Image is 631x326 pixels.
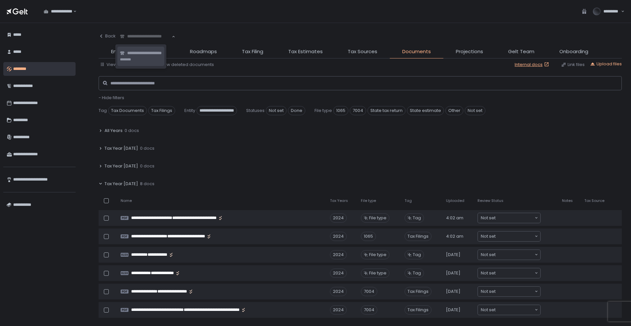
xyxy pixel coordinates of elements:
[288,106,305,115] span: Done
[369,270,386,276] span: File type
[361,287,377,296] div: 7004
[456,48,483,55] span: Projections
[446,252,460,258] span: [DATE]
[330,305,347,315] div: 2024
[105,163,138,169] span: Tax Year [DATE]
[121,198,132,203] span: Name
[402,48,431,55] span: Documents
[496,251,534,258] input: Search for option
[330,232,347,241] div: 2024
[496,270,534,276] input: Search for option
[481,251,496,258] span: Not set
[446,215,463,221] span: 4:02 am
[150,48,165,55] span: To-Do
[105,181,138,187] span: Tax Year [DATE]
[446,270,460,276] span: [DATE]
[99,33,116,39] div: Back
[184,108,195,114] span: Entity
[496,288,534,295] input: Search for option
[330,198,348,203] span: Tax Years
[590,61,622,67] button: Upload files
[99,30,116,43] button: Back
[478,268,540,278] div: Search for option
[361,198,376,203] span: File type
[446,233,463,239] span: 4:02 am
[407,106,444,115] span: State estimate
[140,181,154,187] span: 8 docs
[446,307,460,313] span: [DATE]
[445,106,463,115] span: Other
[99,95,124,101] button: - Hide filters
[559,48,588,55] span: Onboarding
[39,5,77,18] div: Search for option
[330,269,347,278] div: 2024
[446,198,464,203] span: Uploaded
[405,232,432,241] span: Tax Filings
[111,48,125,55] span: Entity
[348,48,377,55] span: Tax Sources
[481,215,496,221] span: Not set
[242,48,263,55] span: Tax Filing
[478,287,540,296] div: Search for option
[481,288,496,295] span: Not set
[246,108,265,114] span: Statuses
[465,106,485,115] span: Not set
[481,270,496,276] span: Not set
[330,213,347,223] div: 2024
[361,232,376,241] div: 1065
[266,106,287,115] span: Not set
[190,48,217,55] span: Roadmaps
[496,307,534,313] input: Search for option
[330,250,347,259] div: 2024
[125,128,139,134] span: 0 docs
[120,33,171,40] input: Search for option
[478,213,540,223] div: Search for option
[478,305,540,315] div: Search for option
[333,106,348,115] span: 1065
[496,233,534,240] input: Search for option
[367,106,406,115] span: State tax return
[478,231,540,241] div: Search for option
[99,108,107,114] span: Tag
[478,250,540,260] div: Search for option
[361,305,377,315] div: 7004
[413,215,421,221] span: Tag
[369,252,386,258] span: File type
[140,145,154,151] span: 0 docs
[350,106,366,115] span: 7004
[478,198,503,203] span: Review Status
[413,252,421,258] span: Tag
[561,62,585,68] button: Link files
[116,30,175,43] div: Search for option
[405,287,432,296] span: Tax Filings
[413,270,421,276] span: Tag
[100,62,146,68] button: View by: Tax years
[562,198,573,203] span: Notes
[584,198,604,203] span: Tax Source
[481,233,496,240] span: Not set
[369,215,386,221] span: File type
[72,8,73,15] input: Search for option
[481,307,496,313] span: Not set
[140,163,154,169] span: 0 docs
[330,287,347,296] div: 2024
[105,145,138,151] span: Tax Year [DATE]
[148,106,175,115] span: Tax Filings
[315,108,332,114] span: File type
[405,305,432,315] span: Tax Filings
[108,106,147,115] span: Tax Documents
[105,128,123,134] span: All Years
[446,289,460,294] span: [DATE]
[405,198,412,203] span: Tag
[508,48,534,55] span: Gelt Team
[515,62,550,68] a: Internal docs
[496,215,534,221] input: Search for option
[288,48,323,55] span: Tax Estimates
